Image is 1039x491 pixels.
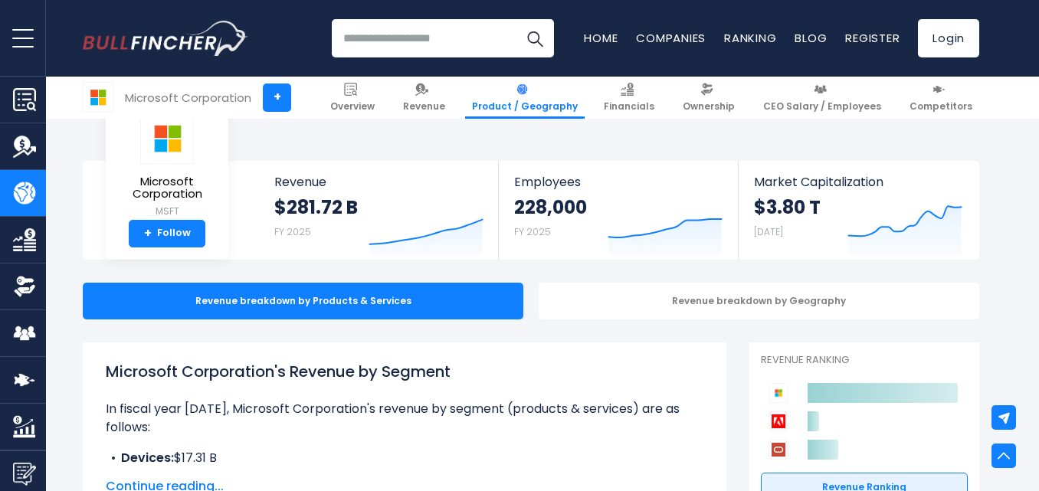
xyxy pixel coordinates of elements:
p: In fiscal year [DATE], Microsoft Corporation's revenue by segment (products & services) are as fo... [106,400,703,437]
a: + [263,83,291,112]
a: Competitors [903,77,979,119]
a: Product / Geography [465,77,585,119]
strong: + [144,227,152,241]
a: Market Capitalization $3.80 T [DATE] [739,161,978,260]
span: Revenue [403,100,445,113]
a: Login [918,19,979,57]
a: Overview [323,77,382,119]
strong: 228,000 [514,195,587,219]
a: Blog [795,30,827,46]
a: Employees 228,000 FY 2025 [499,161,737,260]
b: Devices: [121,449,174,466]
a: Ownership [676,77,742,119]
a: Go to homepage [83,21,247,56]
span: Market Capitalization [754,175,962,189]
img: Microsoft Corporation competitors logo [769,383,788,403]
a: Revenue $281.72 B FY 2025 [259,161,499,260]
span: Product / Geography [472,100,578,113]
small: FY 2025 [274,225,311,238]
button: Search [516,19,554,57]
a: Companies [636,30,706,46]
span: Employees [514,175,722,189]
img: MSFT logo [84,83,113,112]
small: [DATE] [754,225,783,238]
span: Revenue [274,175,483,189]
span: Financials [604,100,654,113]
img: Bullfincher logo [83,21,248,56]
a: Ranking [724,30,776,46]
li: $17.31 B [106,449,703,467]
a: CEO Salary / Employees [756,77,888,119]
div: Revenue breakdown by Geography [539,283,979,319]
strong: $281.72 B [274,195,358,219]
img: Ownership [13,275,36,298]
small: FY 2025 [514,225,551,238]
a: Financials [597,77,661,119]
span: CEO Salary / Employees [763,100,881,113]
a: +Follow [129,220,205,247]
a: Register [845,30,900,46]
h1: Microsoft Corporation's Revenue by Segment [106,360,703,383]
img: Oracle Corporation competitors logo [769,440,788,460]
a: Revenue [396,77,452,119]
div: Revenue breakdown by Products & Services [83,283,523,319]
small: MSFT [118,205,216,218]
img: MSFT logo [140,113,194,164]
a: Microsoft Corporation MSFT [117,112,217,220]
img: Adobe competitors logo [769,411,788,431]
span: Microsoft Corporation [118,175,216,201]
span: Ownership [683,100,735,113]
a: Home [584,30,618,46]
span: Competitors [910,100,972,113]
span: Overview [330,100,375,113]
strong: $3.80 T [754,195,821,219]
p: Revenue Ranking [761,354,968,367]
div: Microsoft Corporation [125,89,251,106]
